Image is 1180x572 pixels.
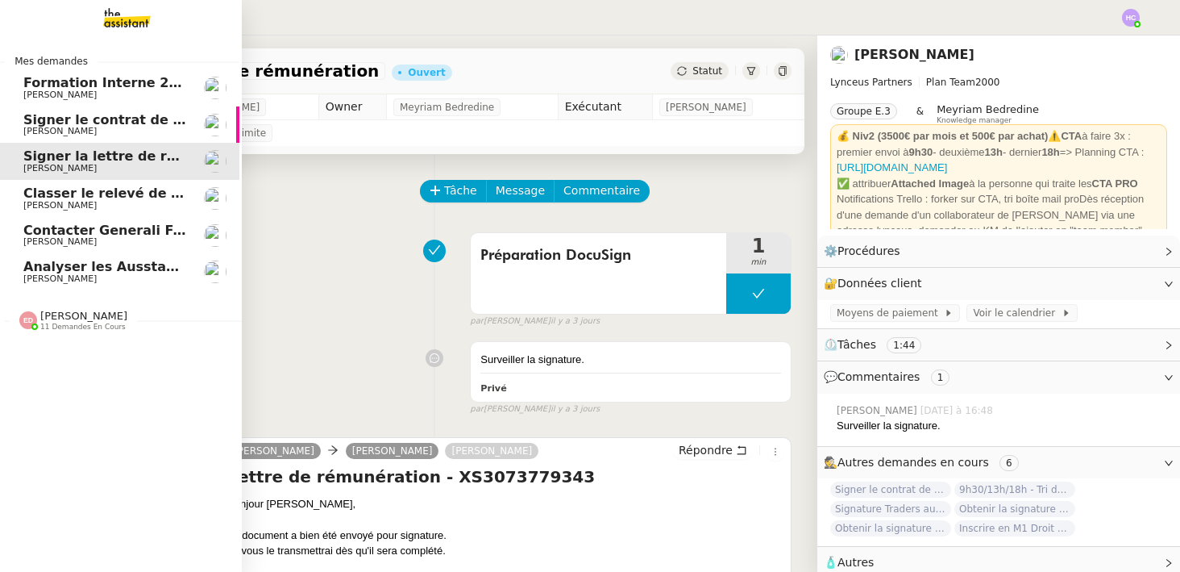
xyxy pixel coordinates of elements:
strong: 13h [985,146,1003,158]
td: Owner [318,94,386,120]
button: Répondre [673,441,753,459]
span: Mes demandes [5,53,98,69]
span: Statut [692,65,722,77]
div: 💬Commentaires 1 [817,361,1180,393]
img: users%2Fa6PbEmLwvGXylUqKytRPpDpAx153%2Favatar%2Ffanny.png [204,77,226,99]
span: Plan Team [926,77,975,88]
a: [PERSON_NAME] [227,444,321,458]
span: Obtenir la signature de [PERSON_NAME] [954,501,1075,517]
span: Autres demandes en cours [837,456,989,469]
span: Obtenir la signature de [PERSON_NAME] [830,520,951,537]
a: [PERSON_NAME] [346,444,439,458]
b: Privé [480,383,506,394]
app-user-label: Knowledge manager [937,103,1039,124]
a: [PERSON_NAME] [445,444,538,458]
div: ⚠️ à faire 3x : premier envoi à - deuxième - dernier => Planning CTA : [837,128,1161,176]
div: ⏲️Tâches 1:44 [817,329,1180,361]
span: [PERSON_NAME] [23,200,97,211]
span: Signer le contrat de la mutuelle [23,112,255,127]
span: ⏲️ [824,338,935,351]
span: 🔐 [824,274,929,293]
span: & [916,103,924,124]
span: Meyriam Bedredine [400,99,494,115]
span: par [470,403,484,416]
span: Lynceus Partners [830,77,912,88]
img: svg [1122,9,1140,27]
span: Contacter Generali France pour demande AU094424 [23,223,401,238]
span: il y a 3 jours [551,315,600,328]
span: min [726,256,791,269]
span: Analyser les Ausstandsmeldungen [23,259,273,274]
span: Données client [837,277,922,290]
span: Meyriam Bedredine [937,103,1039,115]
span: Moyens de paiement [837,305,944,321]
span: [PERSON_NAME] [23,273,97,284]
button: Tâche [420,180,487,202]
span: [PERSON_NAME] [23,236,97,247]
small: [PERSON_NAME] [470,403,600,416]
div: 🕵️Autres demandes en cours 6 [817,447,1180,478]
span: Tâches [837,338,876,351]
strong: 💰 Niv2 (3500€ par mois et 500€ par achat) [837,130,1048,142]
span: [DATE] à 16:48 [920,403,996,418]
nz-tag: 1 [931,370,950,386]
span: 11 demandes en cours [40,323,126,332]
span: Voir le calendrier [973,305,1061,321]
span: [PERSON_NAME] [666,99,746,115]
div: ⚙️Procédures [817,236,1180,267]
span: Knowledge manager [937,116,1012,125]
span: [PERSON_NAME] [837,403,920,418]
span: Inscrire en M1 Droit des affaires [954,520,1075,537]
span: 1 [726,236,791,256]
span: [PERSON_NAME] [23,90,97,100]
span: par [470,315,484,328]
span: Répondre [679,442,733,458]
div: 🔐Données client [817,268,1180,299]
img: users%2FNmPW3RcGagVdwlUj0SIRjiM8zA23%2Favatar%2Fb3e8f68e-88d8-429d-a2bd-00fb6f2d12db [204,187,226,210]
img: users%2FTDxDvmCjFdN3QFePFNGdQUcJcQk1%2Favatar%2F0cfb3a67-8790-4592-a9ec-92226c678442 [204,150,226,173]
span: 💬 [824,370,956,383]
span: [PERSON_NAME] [40,310,127,322]
img: users%2FTDxDvmCjFdN3QFePFNGdQUcJcQk1%2Favatar%2F0cfb3a67-8790-4592-a9ec-92226c678442 [830,46,848,64]
div: Notifications Trello : forker sur CTA, tri boîte mail proDès réception d'une demande d'un collabo... [837,191,1161,239]
span: Commentaires [837,370,920,383]
img: svg [19,311,37,329]
span: Procédures [837,244,900,257]
div: ✅ attribuer à la personne qui traite les [837,176,1161,192]
span: 🧴 [824,556,874,569]
strong: 18h [1041,146,1059,158]
span: 2000 [975,77,1000,88]
div: Bonjour [PERSON_NAME], [227,496,784,512]
div: Surveiller la signature. [837,418,1167,434]
span: Signature Traders autorisés [830,501,951,517]
img: users%2FTDxDvmCjFdN3QFePFNGdQUcJcQk1%2Favatar%2F0cfb3a67-8790-4592-a9ec-92226c678442 [204,114,226,136]
span: il y a 3 jours [551,403,600,416]
span: Signer la lettre de rémunération [23,148,260,164]
strong: CTA [1061,130,1082,142]
nz-tag: Groupe E.3 [830,103,897,119]
span: Message [496,182,545,200]
div: Je vous le transmettrai dès qu'il sera complété. [227,543,784,559]
span: Signer le contrat de la mutuelle [830,482,951,498]
h4: Lettre de rémunération - XS3073779343 [227,466,784,488]
img: users%2Fa6PbEmLwvGXylUqKytRPpDpAx153%2Favatar%2Ffanny.png [204,261,226,283]
strong: 9h30 [909,146,933,158]
nz-tag: 6 [999,455,1019,471]
strong: Attached Image [891,177,969,190]
nz-tag: 1:44 [887,337,921,353]
span: Autres [837,556,874,569]
span: Préparation DocuSign [480,244,717,268]
span: Tâche [444,182,477,200]
div: Le document a bien été envoyé pour signature. [227,528,784,544]
img: users%2Fa6PbEmLwvGXylUqKytRPpDpAx153%2Favatar%2Ffanny.png [204,224,226,247]
td: Exécutant [558,94,652,120]
div: Ouvert [408,68,445,77]
button: Commentaire [554,180,650,202]
span: 9h30/13h/18h - Tri de la boite mail PRO - 19 septembre 2025 [954,482,1075,498]
span: Formation Interne 2 - [PERSON_NAME] [23,75,303,90]
span: [PERSON_NAME] [23,163,97,173]
button: Message [486,180,555,202]
span: [PERSON_NAME] [23,126,97,136]
span: Classer le relevé de commissions [23,186,264,201]
span: ⚙️ [824,242,908,261]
